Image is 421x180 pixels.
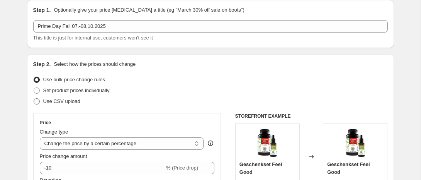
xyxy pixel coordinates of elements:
span: % (Price drop) [166,165,198,171]
h6: STOREFRONT EXAMPLE [235,113,388,119]
div: help [207,139,214,147]
span: Price change amount [40,153,87,159]
p: Select how the prices should change [54,60,136,68]
span: Geschenkset Feel Good [239,161,282,175]
span: This title is just for internal use, customers won't see it [33,35,153,41]
h3: Price [40,120,51,126]
input: 30% off holiday sale [33,20,388,33]
img: NL_Geschenkset_FeelGood_G1_80x.webp [252,127,283,158]
span: Set product prices individually [43,87,110,93]
input: -15 [40,162,165,174]
span: Use bulk price change rules [43,77,105,82]
span: Change type [40,129,68,135]
p: Optionally give your price [MEDICAL_DATA] a title (eg "March 30% off sale on boots") [54,6,244,14]
span: Geschenkset Feel Good [327,161,370,175]
img: NL_Geschenkset_FeelGood_G1_80x.webp [340,127,371,158]
h2: Step 1. [33,6,51,14]
span: Use CSV upload [43,98,80,104]
h2: Step 2. [33,60,51,68]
